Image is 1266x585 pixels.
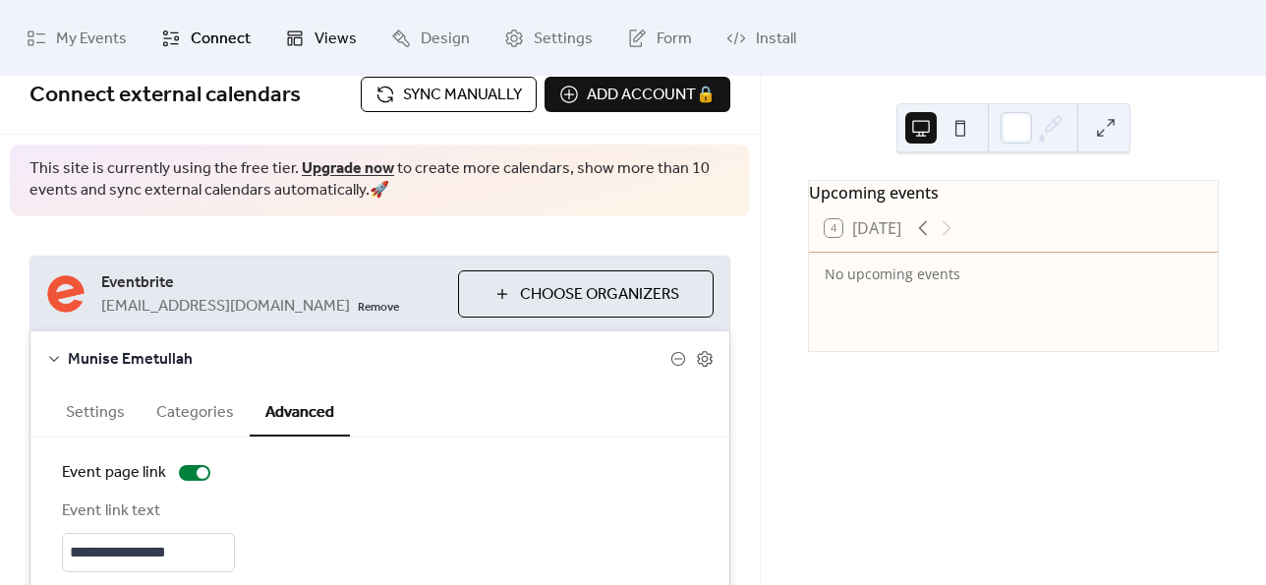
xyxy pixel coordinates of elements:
span: Choose Organizers [520,283,679,307]
span: Remove [358,300,399,316]
a: Views [270,8,372,68]
a: Connect [146,8,265,68]
button: Sync manually [361,77,537,112]
a: Upgrade now [302,153,394,184]
span: My Events [56,24,127,54]
span: Install [756,24,796,54]
div: Event link text [62,499,231,523]
img: eventbrite [46,274,86,314]
button: Advanced [250,386,350,437]
span: Form [657,24,692,54]
a: Form [612,8,707,68]
span: Connect [191,24,251,54]
span: This site is currently using the free tier. to create more calendars, show more than 10 events an... [29,158,730,203]
a: Install [712,8,811,68]
a: Design [376,8,485,68]
a: Settings [489,8,607,68]
span: Settings [534,24,593,54]
div: No upcoming events [825,264,1202,283]
span: Design [421,24,470,54]
div: Upcoming events [809,181,1218,205]
span: Sync manually [403,84,522,107]
button: Settings [50,386,141,435]
button: Categories [141,386,250,435]
span: Connect external calendars [29,74,301,117]
span: Eventbrite [101,271,442,295]
span: Munise Emetullah [68,348,670,372]
span: Views [315,24,357,54]
span: [EMAIL_ADDRESS][DOMAIN_NAME] [101,295,350,319]
button: Choose Organizers [458,270,714,318]
a: My Events [12,8,142,68]
div: Event page link [62,461,167,485]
